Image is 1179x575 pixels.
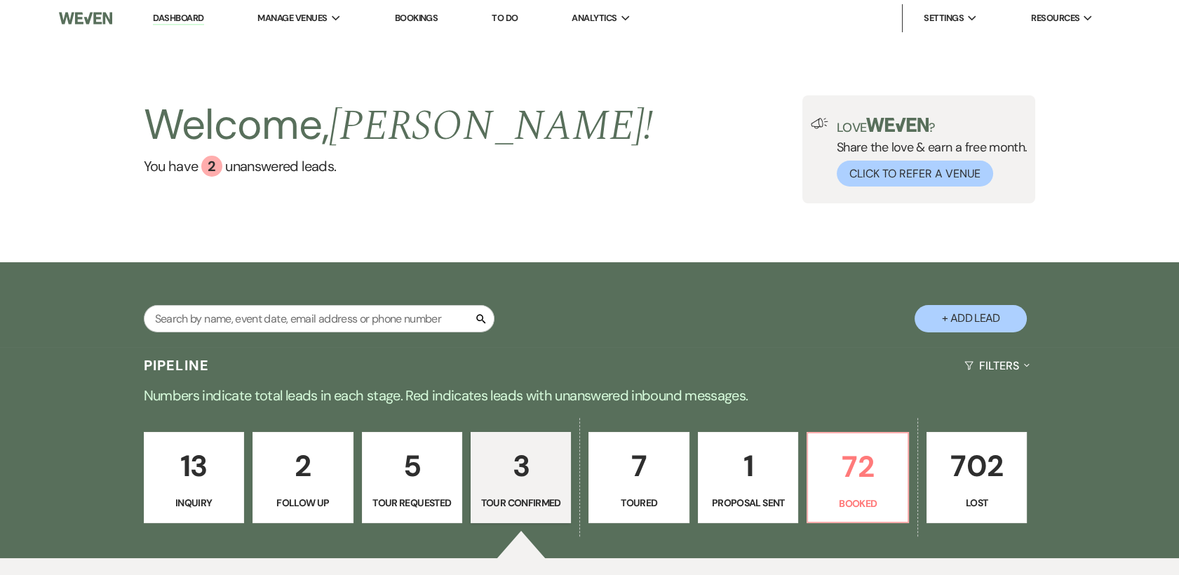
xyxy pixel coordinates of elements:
[144,95,654,156] h2: Welcome,
[144,305,494,332] input: Search by name, event date, email address or phone number
[927,432,1027,523] a: 702Lost
[915,305,1027,332] button: + Add Lead
[144,156,654,177] a: You have 2 unanswered leads.
[371,495,453,510] p: Tour Requested
[480,442,562,489] p: 3
[866,118,929,132] img: weven-logo-green.svg
[936,495,1018,510] p: Lost
[144,432,244,523] a: 13Inquiry
[828,118,1028,187] div: Share the love & earn a free month.
[816,496,898,511] p: Booked
[371,442,453,489] p: 5
[936,442,1018,489] p: 702
[811,118,828,129] img: loud-speaker-illustration.svg
[395,12,438,24] a: Bookings
[698,432,798,523] a: 1Proposal Sent
[144,356,210,375] h3: Pipeline
[837,161,993,187] button: Click to Refer a Venue
[598,495,680,510] p: Toured
[598,442,680,489] p: 7
[837,118,1028,134] p: Love ?
[816,443,898,490] p: 72
[480,495,562,510] p: Tour Confirmed
[707,442,789,489] p: 1
[588,432,689,523] a: 7Toured
[262,495,344,510] p: Follow Up
[707,495,789,510] p: Proposal Sent
[257,11,327,25] span: Manage Venues
[329,94,653,158] span: [PERSON_NAME] !
[1031,11,1079,25] span: Resources
[262,442,344,489] p: 2
[153,442,235,489] p: 13
[572,11,617,25] span: Analytics
[471,432,571,523] a: 3Tour Confirmed
[85,384,1095,407] p: Numbers indicate total leads in each stage. Red indicates leads with unanswered inbound messages.
[959,347,1035,384] button: Filters
[252,432,353,523] a: 2Follow Up
[807,432,908,523] a: 72Booked
[362,432,462,523] a: 5Tour Requested
[201,156,222,177] div: 2
[492,12,518,24] a: To Do
[153,495,235,510] p: Inquiry
[59,4,112,33] img: Weven Logo
[924,11,964,25] span: Settings
[153,12,203,25] a: Dashboard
